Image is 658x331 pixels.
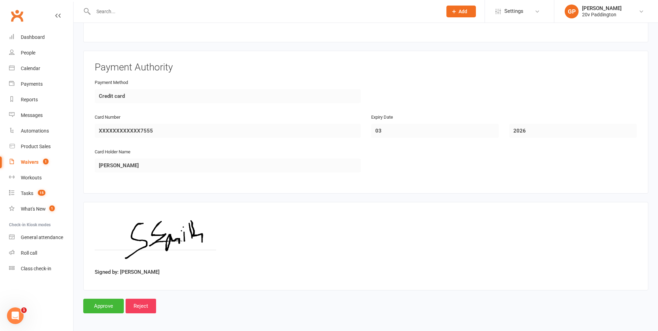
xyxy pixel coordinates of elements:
h3: Payment Authority [95,62,637,73]
div: Workouts [21,175,42,180]
div: Automations [21,128,49,134]
img: image1757732188.png [95,213,216,265]
div: Calendar [21,66,40,71]
div: Dashboard [21,34,45,40]
a: Reports [9,92,73,108]
div: What's New [21,206,46,212]
a: Roll call [9,245,73,261]
div: Reports [21,97,38,102]
div: [PERSON_NAME] [582,5,622,11]
a: Calendar [9,61,73,76]
span: 1 [43,159,49,164]
a: Clubworx [8,7,26,24]
label: Signed by: [PERSON_NAME] [95,268,160,276]
div: Roll call [21,250,37,256]
a: Waivers 1 [9,154,73,170]
div: People [21,50,35,56]
span: Settings [504,3,523,19]
a: Class kiosk mode [9,261,73,277]
a: Product Sales [9,139,73,154]
label: Card Number [95,114,120,121]
div: Payments [21,81,43,87]
label: Expiry Date [371,114,393,121]
iframe: Intercom live chat [7,307,24,324]
input: Search... [91,7,437,16]
div: Waivers [21,159,39,165]
a: Payments [9,76,73,92]
span: 1 [49,205,55,211]
div: Tasks [21,190,33,196]
button: Add [446,6,476,17]
span: 15 [38,190,45,196]
span: 1 [21,307,27,313]
a: Tasks 15 [9,186,73,201]
a: General attendance kiosk mode [9,230,73,245]
a: Dashboard [9,29,73,45]
label: Card Holder Name [95,148,130,156]
div: Messages [21,112,43,118]
span: Add [459,9,467,14]
div: Class check-in [21,266,51,271]
a: People [9,45,73,61]
input: Reject [126,299,156,313]
div: Product Sales [21,144,51,149]
div: General attendance [21,235,63,240]
a: Automations [9,123,73,139]
a: Messages [9,108,73,123]
input: Approve [83,299,124,313]
div: 20v Paddington [582,11,622,18]
a: What's New1 [9,201,73,217]
label: Payment Method [95,79,128,86]
div: GP [565,5,579,18]
a: Workouts [9,170,73,186]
